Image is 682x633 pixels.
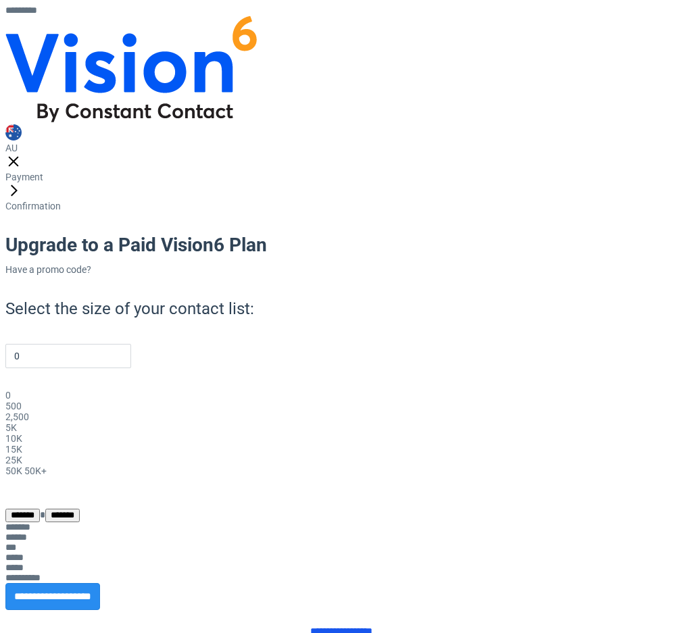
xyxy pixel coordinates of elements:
[5,411,29,422] span: 2,500
[5,433,22,444] span: 10K
[5,143,677,153] div: AU
[24,465,47,476] span: 50K+
[5,172,677,182] div: Payment
[5,465,22,476] span: 50K
[5,264,91,275] a: Have a promo code?
[5,390,11,401] span: 0
[5,233,677,257] h1: Upgrade to a Paid Vision6 Plan
[5,455,22,465] span: 25K
[5,201,677,211] div: Confirmation
[5,444,22,455] span: 15K
[5,422,17,433] span: 5K
[5,298,677,320] h2: Select the size of your contact list:
[5,401,22,411] span: 500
